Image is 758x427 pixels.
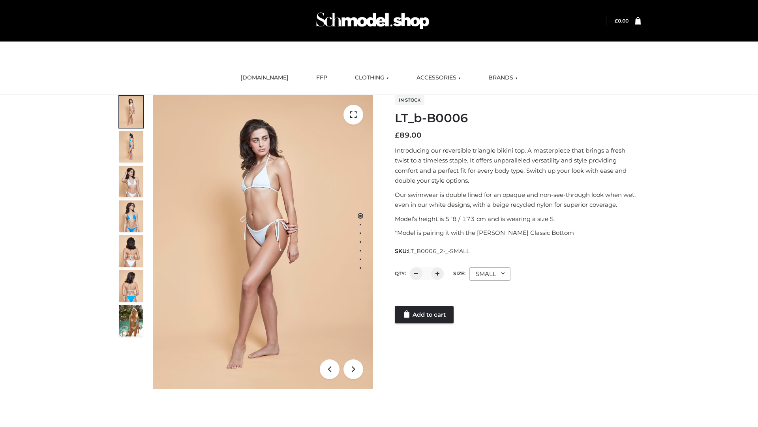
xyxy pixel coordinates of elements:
[119,166,143,197] img: ArielClassicBikiniTop_CloudNine_AzureSky_OW114ECO_3-scaled.jpg
[469,267,510,281] div: SMALL
[395,246,470,256] span: SKU:
[153,95,373,389] img: ArielClassicBikiniTop_CloudNine_AzureSky_OW114ECO_1
[119,235,143,267] img: ArielClassicBikiniTop_CloudNine_AzureSky_OW114ECO_7-scaled.jpg
[615,18,629,24] a: £0.00
[395,306,454,323] a: Add to cart
[411,69,467,87] a: ACCESSORIES
[119,200,143,232] img: ArielClassicBikiniTop_CloudNine_AzureSky_OW114ECO_4-scaled.jpg
[615,18,618,24] span: £
[119,96,143,128] img: ArielClassicBikiniTop_CloudNine_AzureSky_OW114ECO_1-scaled.jpg
[313,5,432,36] img: Schmodel Admin 964
[395,228,641,238] p: *Model is pairing it with the [PERSON_NAME] Classic Bottom
[395,190,641,210] p: Our swimwear is double lined for an opaque and non-see-through look when wet, even in our white d...
[349,69,395,87] a: CLOTHING
[453,270,465,276] label: Size:
[615,18,629,24] bdi: 0.00
[395,270,406,276] label: QTY:
[395,131,400,140] span: £
[395,214,641,224] p: Model’s height is 5 ‘8 / 173 cm and is wearing a size S.
[408,248,469,255] span: LT_B0006_2-_-SMALL
[119,270,143,302] img: ArielClassicBikiniTop_CloudNine_AzureSky_OW114ECO_8-scaled.jpg
[119,305,143,336] img: Arieltop_CloudNine_AzureSky2.jpg
[310,69,333,87] a: FFP
[482,69,523,87] a: BRANDS
[235,69,295,87] a: [DOMAIN_NAME]
[395,111,641,125] h1: LT_b-B0006
[395,131,422,140] bdi: 89.00
[395,145,641,186] p: Introducing our reversible triangle bikini top. A masterpiece that brings a fresh twist to a time...
[395,95,424,105] span: In stock
[119,131,143,162] img: ArielClassicBikiniTop_CloudNine_AzureSky_OW114ECO_2-scaled.jpg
